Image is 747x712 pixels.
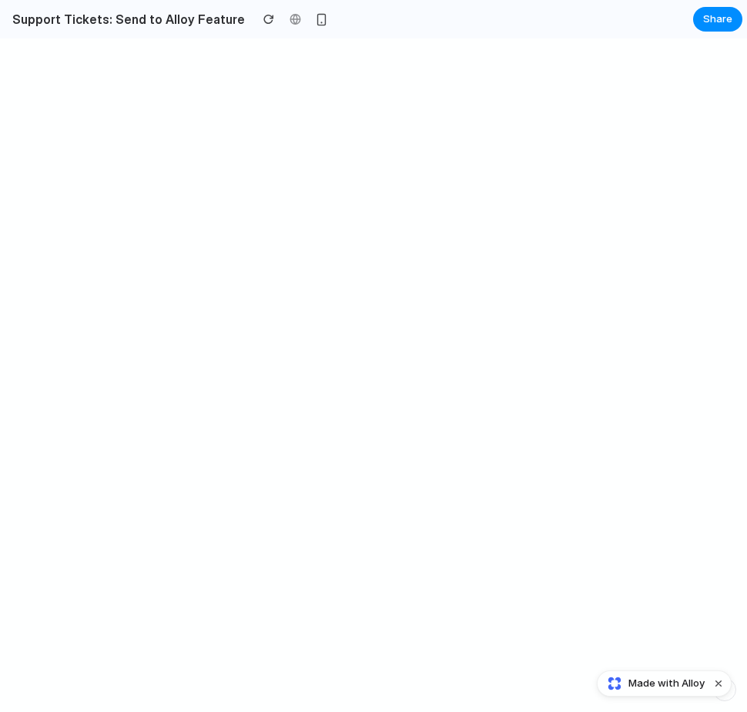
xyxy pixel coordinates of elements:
button: Share [693,7,742,32]
button: Dismiss watermark [709,674,728,693]
span: Made with Alloy [628,676,705,691]
h2: Support Tickets: Send to Alloy Feature [6,10,245,28]
span: Share [703,12,732,27]
a: Made with Alloy [598,676,706,691]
